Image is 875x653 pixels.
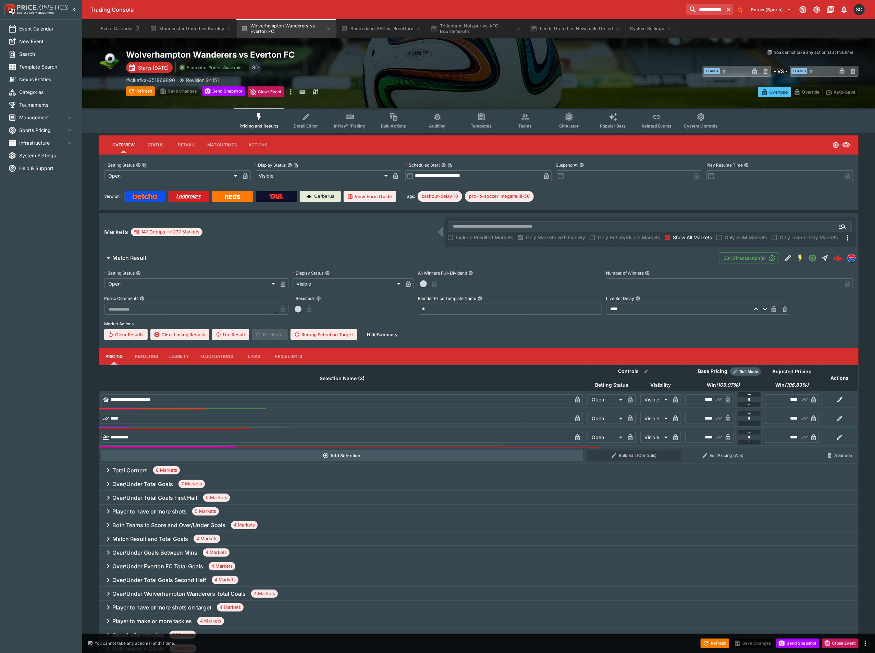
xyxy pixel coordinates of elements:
button: Add Selection [101,450,583,461]
label: Tags: [405,191,415,202]
img: Ladbrokes [176,194,201,199]
span: Nexus Entities [19,76,74,83]
button: Clear Results [104,329,148,340]
span: Tournaments [19,101,74,108]
button: Open [836,220,849,233]
div: b24c2cb2-9e5c-4e4d-b6b7-551107b3e048 [833,253,843,263]
h6: Over/Under Total Goals Second Half [112,577,206,584]
h6: Player to have or more shots [112,508,187,515]
span: Related Events [642,123,671,129]
span: 8 Markets [153,467,180,474]
p: Scheduled Start [405,162,440,168]
button: Select Tenant [747,4,796,15]
h6: Over/Under Total Goals [112,481,173,488]
button: Suspend At [579,163,584,168]
span: Selection Name (3) [312,374,372,383]
span: Pricing and Results [239,123,279,129]
button: Wolverhampton Wanderers vs Everton FC [237,19,336,38]
span: Only SGM Markets [725,234,767,241]
span: New Event [19,38,74,45]
h5: Markets [104,228,128,236]
div: Trading Console [90,6,683,13]
span: 4 Markets [251,590,278,597]
div: Show/hide Price Roll mode configuration. [730,367,761,376]
button: No Bookmarks [735,4,746,15]
div: 147 Groups 237 Markets [134,228,200,236]
button: Overview [107,137,140,153]
img: Cerberus [306,194,312,199]
button: Documentation [824,3,837,16]
span: System Settings [19,152,74,159]
div: Scott Dowdall [854,4,865,15]
span: Show All Markets [673,234,712,241]
p: Live Bet Delay [606,295,634,301]
span: Auditing [429,123,446,129]
h6: Total Corners [112,467,148,474]
button: Edit Pricing (Win) [685,450,761,461]
button: Display Status [325,271,330,276]
div: Scott Dowdall [249,61,261,74]
button: more [287,86,295,97]
div: Betting Target: cerberus [465,191,534,202]
span: Bulk Actions [381,123,406,129]
button: Play Resume Time [744,163,749,168]
span: InPlay™ Trading [334,123,366,129]
span: Team B [791,68,808,74]
button: Clear Losing Results [150,329,209,340]
button: Refresh [126,86,155,96]
p: Betting Status [104,162,135,168]
span: Sports Pricing [19,126,65,134]
h6: Both Teams to Score and Over/Under Goals [112,522,225,529]
button: Copy To Clipboard [142,163,147,168]
svg: Visible [842,141,850,149]
button: Un-Result [212,329,249,340]
span: Team A [704,68,720,74]
div: Open [588,394,625,405]
button: Links [239,348,270,365]
span: Include Resulted Markets [456,234,513,241]
input: search [686,4,724,15]
span: cashout-delay-10 [418,193,462,200]
h6: Player to make or more tackles [112,618,192,625]
button: Leeds United vs Newcastle United [527,19,625,38]
div: Visible [640,394,670,405]
span: System Controls [684,123,718,129]
span: Only Markets with Liability [526,234,585,241]
span: 4 Markets [194,535,220,542]
button: Copy To Clipboard [447,163,452,168]
button: Match Result [99,251,719,265]
button: Tottenham Hotspur vs AFC Bournemouth [427,19,525,38]
img: soccer.png [99,49,121,71]
span: Teams [518,123,532,129]
span: Detail Editor [294,123,318,129]
span: pro-lb-soccer_megamulti-50 [465,193,534,200]
img: Neds [225,194,240,199]
button: Edit Detail [782,252,794,264]
div: Visible [640,432,670,443]
button: Match Times [202,137,243,153]
span: Categories [19,88,74,96]
span: Popular Bets [600,123,626,129]
button: Sunderland AFC vs Brentford [337,19,426,38]
button: Notifications [838,3,850,16]
div: Open [104,278,278,289]
p: All Winners Full-Dividend [418,270,467,276]
button: Pricing [99,348,130,365]
span: 4 Markets [203,549,230,556]
button: Abandon [823,450,856,461]
button: View Form Guide [344,191,396,202]
span: Search [19,50,74,58]
span: Management [19,114,65,121]
button: Event Calendar [97,19,145,38]
span: 7 Markets [178,481,205,487]
div: Open [588,432,625,443]
button: Refresh [701,639,729,648]
button: Copy To Clipboard [294,163,298,168]
p: Betting Status [104,270,135,276]
div: Visible [640,413,670,424]
label: Market Actions [104,319,853,329]
p: You cannot take any action(s) at this time. [774,49,854,56]
h6: Result after minutes [112,631,164,639]
span: Win(105.97%) [699,381,747,389]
